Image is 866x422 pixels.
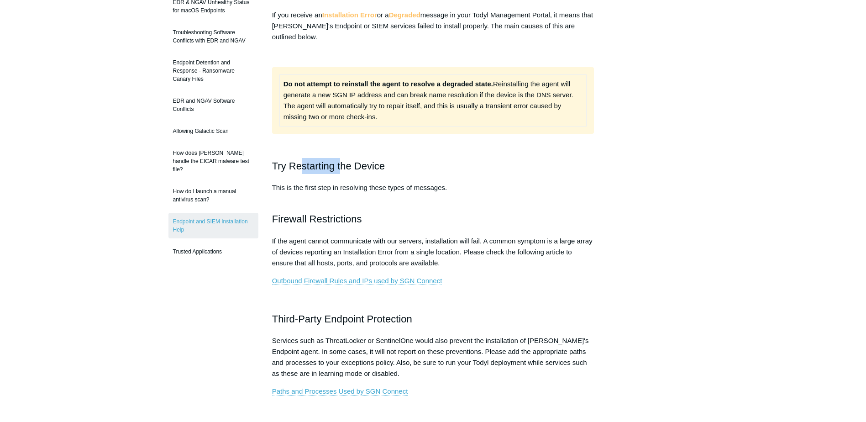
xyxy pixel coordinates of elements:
[272,387,408,396] a: Paths and Processes Used by SGN Connect
[168,54,258,88] a: Endpoint Detention and Response - Ransomware Canary Files
[168,122,258,140] a: Allowing Galactic Scan
[168,213,258,238] a: Endpoint and SIEM Installation Help
[168,144,258,178] a: How does [PERSON_NAME] handle the EICAR malware test file?
[283,80,493,88] strong: Do not attempt to reinstall the agent to resolve a degraded state.
[389,11,420,19] strong: Degraded
[168,92,258,118] a: EDR and NGAV Software Conflicts
[272,335,594,379] p: Services such as ThreatLocker or SentinelOne would also prevent the installation of [PERSON_NAME]...
[272,158,594,174] h2: Try Restarting the Device
[272,10,594,42] p: If you receive an or a message in your Todyl Management Portal, it means that [PERSON_NAME]'s End...
[279,74,587,126] td: Reinstalling the agent will generate a new SGN IP address and can break name resolution if the de...
[272,277,442,285] a: Outbound Firewall Rules and IPs used by SGN Connect
[168,183,258,208] a: How do I launch a manual antivirus scan?
[272,211,594,227] h2: Firewall Restrictions
[322,11,377,19] strong: Installation Error
[272,236,594,269] p: If the agent cannot communicate with our servers, installation will fail. A common symptom is a l...
[168,24,258,49] a: Troubleshooting Software Conflicts with EDR and NGAV
[272,311,594,327] h2: Third-Party Endpoint Protection
[168,243,258,260] a: Trusted Applications
[272,182,594,204] p: This is the first step in resolving these types of messages.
